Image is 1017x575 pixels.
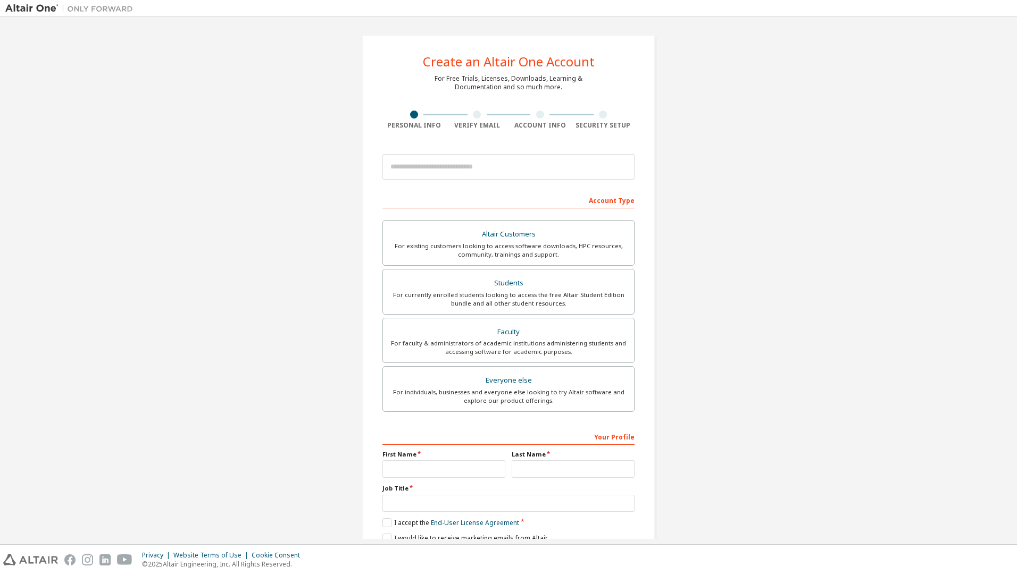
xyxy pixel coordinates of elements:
[382,450,505,459] label: First Name
[142,560,306,569] p: © 2025 Altair Engineering, Inc. All Rights Reserved.
[389,325,628,340] div: Faculty
[389,227,628,242] div: Altair Customers
[389,339,628,356] div: For faculty & administrators of academic institutions administering students and accessing softwa...
[382,191,635,208] div: Account Type
[572,121,635,130] div: Security Setup
[64,554,76,565] img: facebook.svg
[382,428,635,445] div: Your Profile
[99,554,111,565] img: linkedin.svg
[431,518,519,527] a: End-User License Agreement
[389,242,628,259] div: For existing customers looking to access software downloads, HPC resources, community, trainings ...
[508,121,572,130] div: Account Info
[435,74,582,91] div: For Free Trials, Licenses, Downloads, Learning & Documentation and so much more.
[389,373,628,388] div: Everyone else
[3,554,58,565] img: altair_logo.svg
[382,484,635,493] label: Job Title
[512,450,635,459] label: Last Name
[389,388,628,405] div: For individuals, businesses and everyone else looking to try Altair software and explore our prod...
[389,276,628,291] div: Students
[117,554,132,565] img: youtube.svg
[5,3,138,14] img: Altair One
[446,121,509,130] div: Verify Email
[382,121,446,130] div: Personal Info
[173,551,252,560] div: Website Terms of Use
[142,551,173,560] div: Privacy
[382,518,519,527] label: I accept the
[82,554,93,565] img: instagram.svg
[252,551,306,560] div: Cookie Consent
[423,55,595,68] div: Create an Altair One Account
[389,291,628,308] div: For currently enrolled students looking to access the free Altair Student Edition bundle and all ...
[382,534,548,543] label: I would like to receive marketing emails from Altair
